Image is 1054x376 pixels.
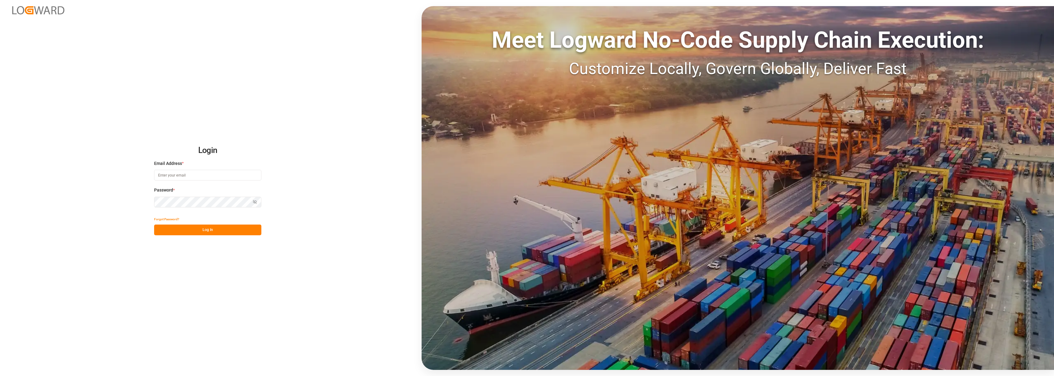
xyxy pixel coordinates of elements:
[422,57,1054,81] div: Customize Locally, Govern Globally, Deliver Fast
[154,214,179,225] button: Forgot Password?
[422,23,1054,57] div: Meet Logward No-Code Supply Chain Execution:
[154,225,261,235] button: Log In
[154,141,261,160] h2: Login
[12,6,64,14] img: Logward_new_orange.png
[154,170,261,181] input: Enter your email
[154,187,173,193] span: Password
[154,160,182,167] span: Email Address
